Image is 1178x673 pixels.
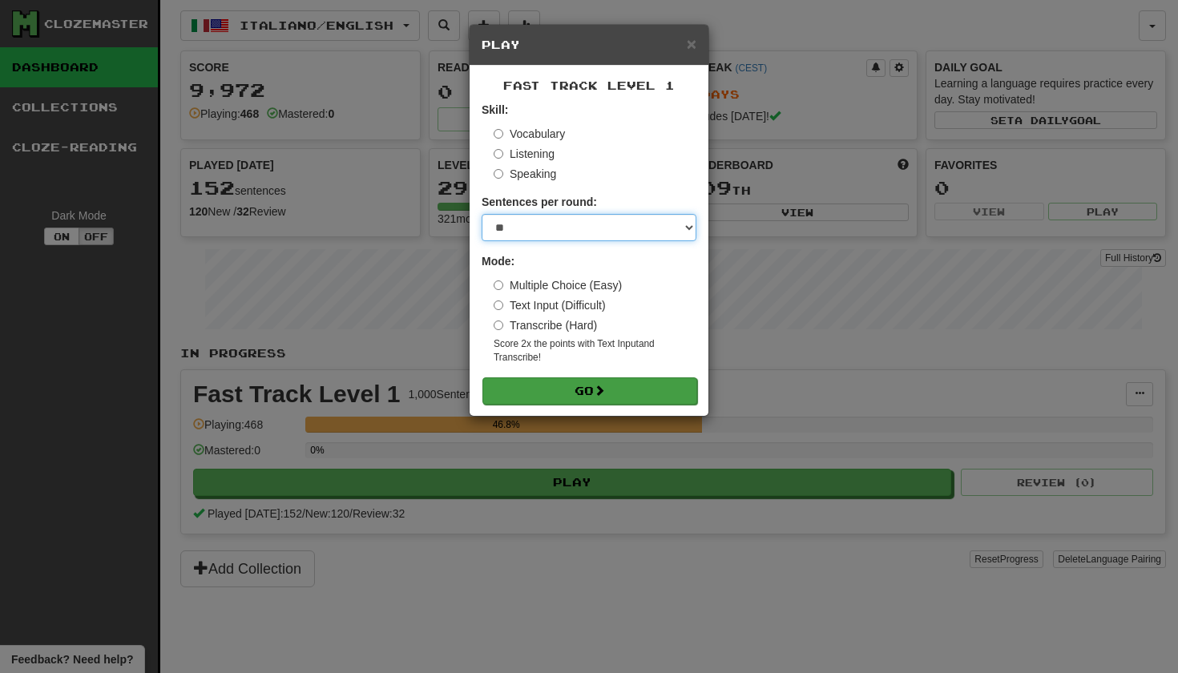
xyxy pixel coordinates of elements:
label: Text Input (Difficult) [494,297,606,313]
input: Text Input (Difficult) [494,300,503,310]
label: Multiple Choice (Easy) [494,277,622,293]
button: Go [482,377,697,405]
button: Close [687,35,696,52]
input: Multiple Choice (Easy) [494,280,503,290]
input: Transcribe (Hard) [494,320,503,330]
span: × [687,34,696,53]
label: Transcribe (Hard) [494,317,597,333]
label: Vocabulary [494,126,565,142]
input: Speaking [494,169,503,179]
label: Speaking [494,166,556,182]
label: Sentences per round: [482,194,597,210]
label: Listening [494,146,555,162]
input: Listening [494,149,503,159]
small: Score 2x the points with Text Input and Transcribe ! [494,337,696,365]
h5: Play [482,37,696,53]
strong: Skill: [482,103,508,116]
strong: Mode: [482,255,514,268]
span: Fast Track Level 1 [503,79,675,92]
input: Vocabulary [494,129,503,139]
